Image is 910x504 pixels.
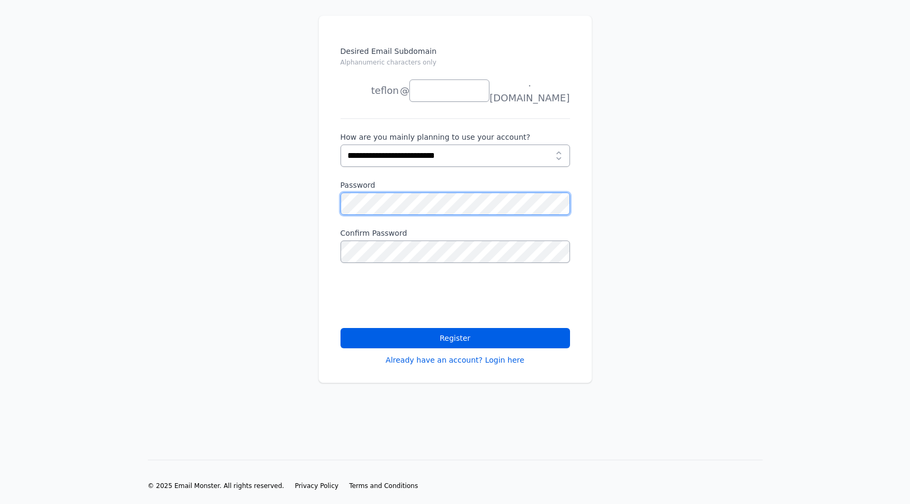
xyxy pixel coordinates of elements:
[295,482,338,490] a: Privacy Policy
[386,355,525,365] a: Already have an account? Login here
[341,46,570,74] label: Desired Email Subdomain
[341,228,570,238] label: Confirm Password
[341,59,437,66] small: Alphanumeric characters only
[341,132,570,142] label: How are you mainly planning to use your account?
[341,328,570,348] button: Register
[341,180,570,190] label: Password
[148,482,284,490] li: © 2025 Email Monster. All rights reserved.
[489,76,569,106] span: .[DOMAIN_NAME]
[400,83,409,98] span: @
[341,80,399,101] li: teflon
[341,276,503,317] iframe: reCAPTCHA
[349,482,418,490] a: Terms and Conditions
